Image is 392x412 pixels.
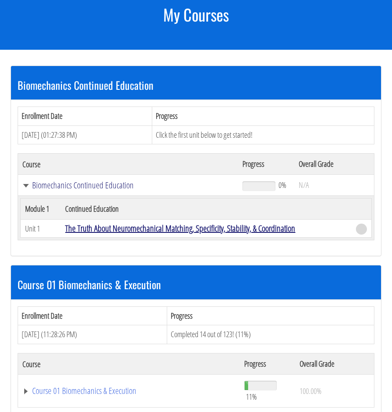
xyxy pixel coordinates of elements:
a: The Truth About Neuromechanical Matching, Specificity, Stability, & Coordination [65,222,295,234]
h3: Biomechanics Continued Education [18,79,374,91]
h3: Course 01 Biomechanics & Execution [18,279,374,290]
th: Progress [167,306,374,325]
th: Course [18,154,238,175]
th: Continued Education [61,199,352,220]
td: [DATE] (01:27:38 PM) [18,125,152,144]
span: 11% [246,392,257,401]
th: Overall Grade [294,154,374,175]
td: Unit 1 [21,220,61,238]
td: [DATE] (11:28:26 PM) [18,325,167,344]
th: Module 1 [21,199,61,220]
td: Click the first unit below to get started! [152,125,374,144]
span: 0% [278,180,286,190]
td: 100.00% [295,375,374,408]
a: Course 01 Biomechanics & Execution [22,386,235,395]
a: Biomechanics Continued Education [22,181,234,190]
th: Progress [240,353,295,375]
th: Overall Grade [295,353,374,375]
th: Course [18,353,240,375]
th: Progress [152,107,374,125]
th: Enrollment Date [18,306,167,325]
th: Enrollment Date [18,107,152,125]
th: Progress [238,154,294,175]
td: Completed 14 out of 123! (11%) [167,325,374,344]
td: N/A [294,175,374,196]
